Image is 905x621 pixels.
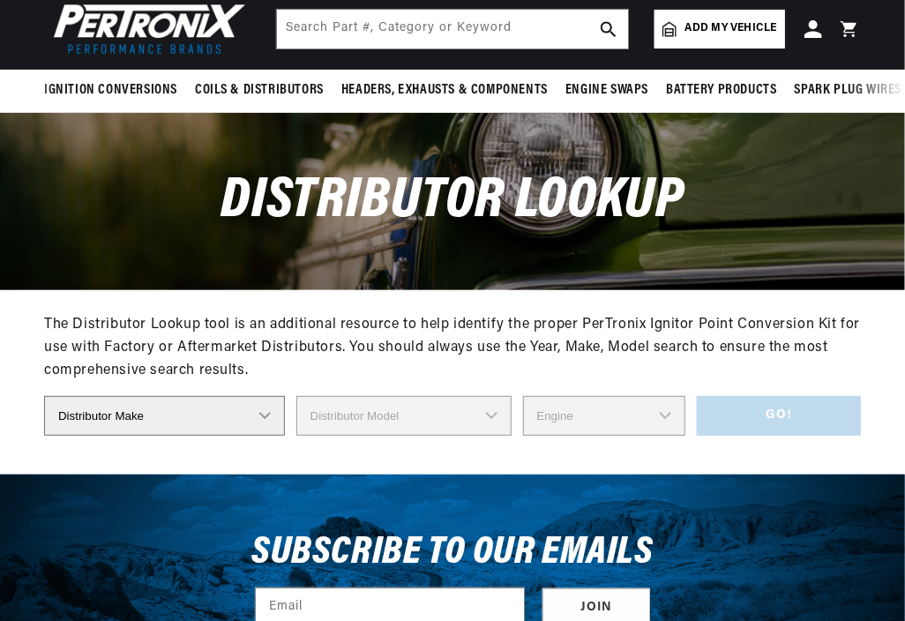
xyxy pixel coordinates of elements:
[333,70,557,111] summary: Headers, Exhausts & Components
[557,70,657,111] summary: Engine Swaps
[795,81,902,100] span: Spark Plug Wires
[186,70,333,111] summary: Coils & Distributors
[44,314,861,382] div: The Distributor Lookup tool is an additional resource to help identify the proper PerTronix Ignit...
[341,81,548,100] span: Headers, Exhausts & Components
[44,70,186,111] summary: Ignition Conversions
[251,536,654,570] h3: Subscribe to our emails
[654,10,785,49] a: Add my vehicle
[195,81,324,100] span: Coils & Distributors
[666,81,777,100] span: Battery Products
[221,173,684,230] span: Distributor Lookup
[44,81,177,100] span: Ignition Conversions
[277,10,628,49] input: Search Part #, Category or Keyword
[685,20,777,37] span: Add my vehicle
[589,10,628,49] button: search button
[657,70,786,111] summary: Battery Products
[565,81,648,100] span: Engine Swaps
